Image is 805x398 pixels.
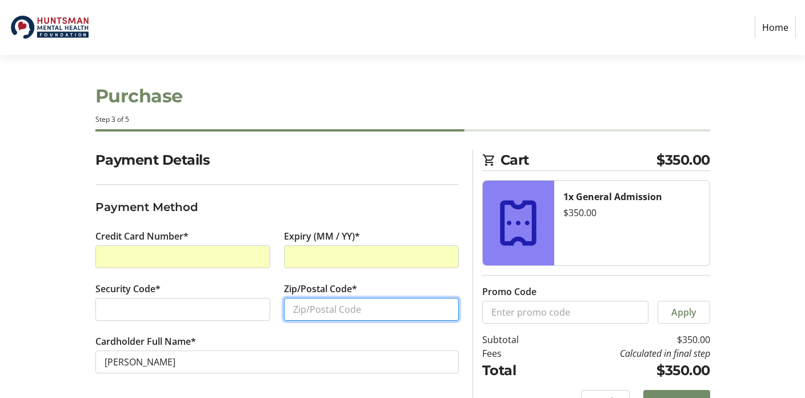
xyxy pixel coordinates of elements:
[482,333,548,347] td: Subtotal
[563,190,662,203] strong: 1x General Admission
[284,282,357,296] label: Zip/Postal Code*
[482,285,536,298] label: Promo Code
[500,150,657,170] span: Cart
[482,347,548,360] td: Fees
[482,301,648,324] input: Enter promo code
[284,229,360,243] label: Expiry (MM / YY)*
[482,360,548,381] td: Total
[284,298,459,321] input: Zip/Postal Code
[548,333,710,347] td: $350.00
[95,82,710,110] h1: Purchase
[656,150,710,170] span: $350.00
[95,335,196,348] label: Cardholder Full Name*
[293,250,450,264] iframe: Secure expiration date input frame
[95,282,161,296] label: Security Code*
[105,303,261,316] iframe: Secure CVC input frame
[548,347,710,360] td: Calculated in final step
[95,150,459,170] h2: Payment Details
[105,250,261,264] iframe: Secure card number input frame
[95,198,459,216] h3: Payment Method
[9,5,90,50] img: Huntsman Mental Health Foundation's Logo
[671,305,696,319] span: Apply
[563,206,700,220] div: $350.00
[95,351,459,373] input: Card Holder Name
[548,360,710,381] td: $350.00
[95,114,710,125] div: Step 3 of 5
[95,229,189,243] label: Credit Card Number*
[755,17,796,38] a: Home
[658,301,710,324] button: Apply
